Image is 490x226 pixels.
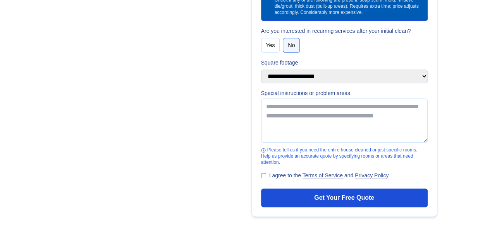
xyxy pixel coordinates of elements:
label: I agree to the and . [269,172,390,179]
button: Yes [261,38,280,53]
label: Square footage [261,59,428,66]
label: Are you interested in recurring services after your initial clean? [261,27,428,35]
button: Get Your Free Quote [261,189,428,207]
a: Terms of Service [303,172,343,178]
div: Please tell us if you need the entire house cleaned or just specific rooms. Help us provide an ac... [261,147,428,165]
button: No [283,38,300,53]
a: Privacy Policy [355,172,388,178]
label: Special instructions or problem areas [261,89,428,97]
